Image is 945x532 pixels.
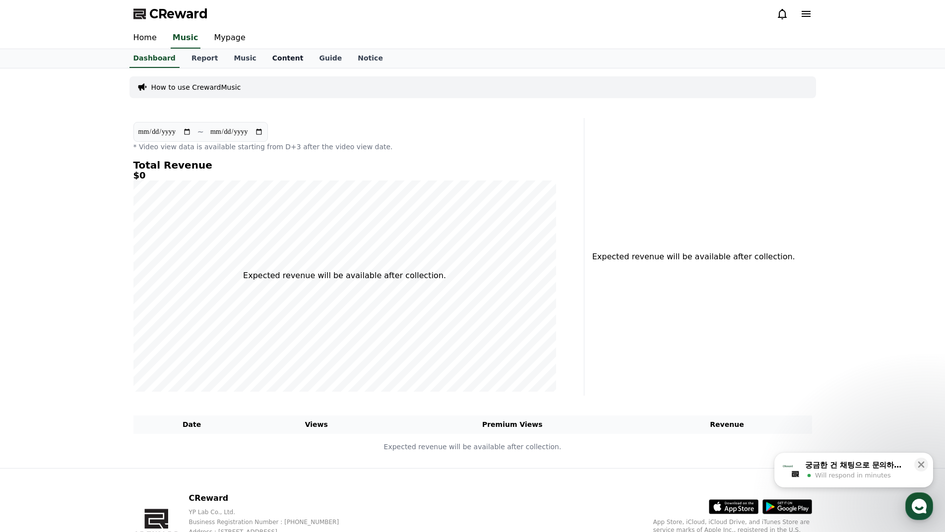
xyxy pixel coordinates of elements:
p: Expected revenue will be available after collection. [134,442,812,452]
span: Settings [147,329,171,337]
span: Home [25,329,43,337]
p: YP Lab Co., Ltd. [189,508,355,516]
a: Home [126,28,165,49]
p: CReward [189,492,355,504]
p: ~ [197,126,204,138]
a: Messages [65,314,128,339]
h4: Total Revenue [133,160,556,171]
p: Business Registration Number : [PHONE_NUMBER] [189,518,355,526]
a: Dashboard [129,49,180,68]
a: Music [226,49,264,68]
a: Report [184,49,226,68]
a: Mypage [206,28,253,49]
a: Guide [311,49,350,68]
a: Notice [350,49,391,68]
a: Settings [128,314,190,339]
a: CReward [133,6,208,22]
span: Messages [82,330,112,338]
a: Content [264,49,312,68]
th: Revenue [642,415,812,434]
p: * Video view data is available starting from D+3 after the video view date. [133,142,556,152]
p: Expected revenue will be available after collection. [243,270,446,282]
span: CReward [149,6,208,22]
h5: $0 [133,171,556,180]
th: Premium Views [382,415,642,434]
a: How to use CrewardMusic [151,82,241,92]
th: Date [133,415,251,434]
a: Music [171,28,200,49]
a: Home [3,314,65,339]
th: Views [251,415,382,434]
p: Expected revenue will be available after collection. [592,251,789,263]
